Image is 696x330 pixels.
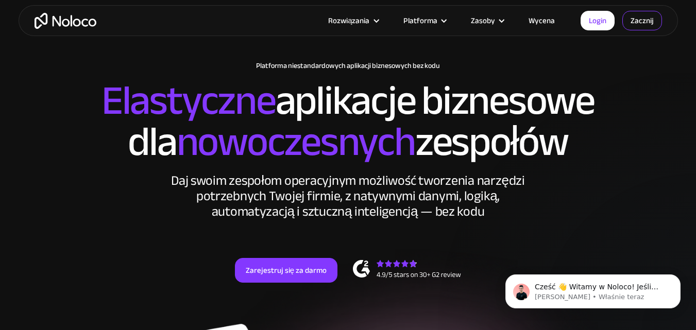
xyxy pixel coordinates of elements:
font: Rozwiązania [328,13,369,28]
a: Zacznij [622,11,662,30]
font: nowoczesnych [177,103,415,180]
div: Zasoby [458,14,516,27]
font: Elastyczne [101,62,276,139]
a: Zarejestruj się za darmo [235,258,337,283]
font: Zacznij [631,13,654,28]
font: dla [128,103,176,180]
a: dom [35,13,96,29]
a: Wycena [516,14,568,27]
font: Login [589,13,606,28]
iframe: Wiadomość z powiadomieniem interkomowym [490,253,696,325]
font: Zarejestruj się za darmo [246,263,327,277]
font: Zasoby [471,13,495,28]
a: Login [581,11,615,30]
font: zespołów [415,103,568,180]
font: aplikacje biznesowe [276,62,595,139]
font: Daj swoim zespołom operacyjnym możliwość tworzenia narzędzi potrzebnych Twojej firmie, z natywnym... [171,168,525,224]
font: Platforma [403,13,437,28]
font: Platforma niestandardowych aplikacji biznesowych bez kodu [256,59,440,73]
div: Rozwiązania [315,14,390,27]
font: Wycena [529,13,555,28]
div: Platforma [391,14,458,27]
